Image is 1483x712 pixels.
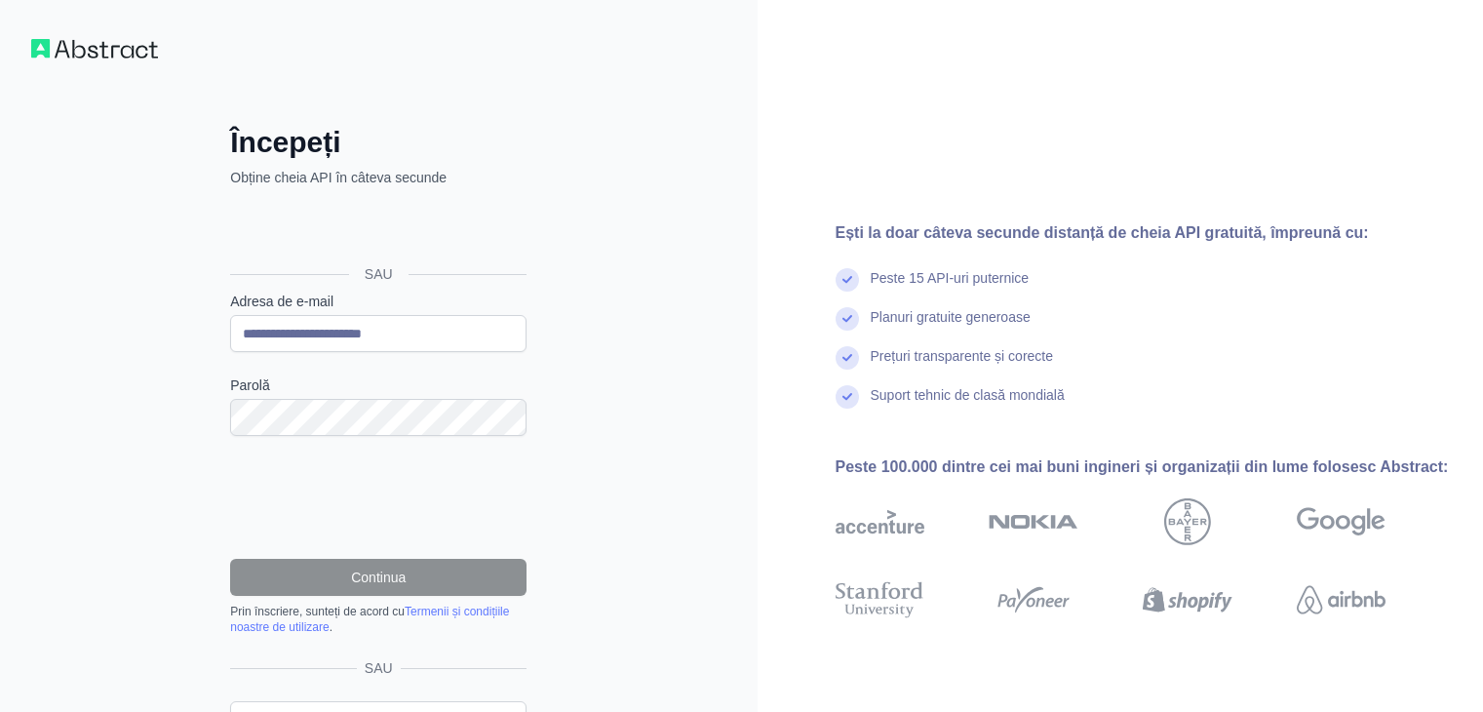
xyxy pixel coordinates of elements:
[871,387,1065,403] font: Suport tehnic de clasă mondială
[330,620,332,634] font: .
[1297,578,1386,621] img: Airbnb
[836,385,859,409] img: bifa
[836,458,1449,475] font: Peste 100.000 dintre cei mai buni ingineri și organizații din lume folosesc Abstract:
[991,578,1076,621] img: plătitor
[230,605,405,618] font: Prin înscriere, sunteți de acord cu
[31,39,158,59] img: Flux de lucru
[836,307,859,331] img: bifa
[230,377,269,393] font: Parolă
[230,559,527,596] button: Continua
[230,294,333,309] font: Adresa de e-mail
[365,266,393,282] font: SAU
[836,224,1369,241] font: Ești la doar câteva secunde distanță de cheia API gratuită, împreună cu:
[836,268,859,292] img: bifa
[871,270,1030,286] font: Peste 15 API-uri puternice
[836,578,925,621] img: Universitatea Stanford
[1143,578,1232,621] img: Shopify
[230,459,527,535] iframe: reCAPTCHA
[351,570,406,585] font: Continua
[836,498,925,545] img: accentuare
[836,346,859,370] img: bifa
[1297,498,1386,545] img: Google
[220,209,532,252] iframe: Butonul Conectează-te cu Google
[230,126,340,158] font: Începeți
[871,309,1031,325] font: Planuri gratuite generoase
[871,348,1054,364] font: Prețuri transparente și corecte
[230,170,447,185] font: Obține cheia API în câteva secunde
[989,498,1078,545] img: Nokia
[1164,498,1211,545] img: Bayer
[365,660,393,676] font: SAU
